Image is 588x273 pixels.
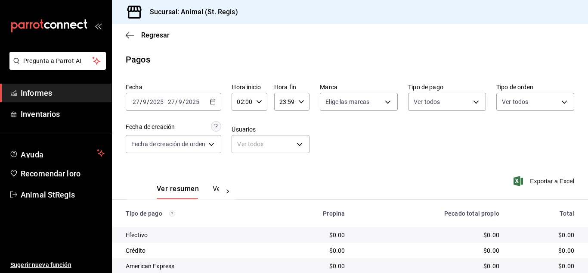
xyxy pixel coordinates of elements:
[329,263,345,270] font: $0.00
[515,176,574,186] button: Exportar a Excel
[126,263,174,270] font: American Express
[502,98,528,105] font: Ver todos
[414,98,440,105] font: Ver todos
[147,98,149,105] font: /
[157,185,199,193] font: Ver resumen
[325,98,369,105] font: Elige las marcas
[483,263,499,270] font: $0.00
[213,185,245,193] font: Ver pagos
[167,98,175,105] input: --
[149,98,164,105] input: ----
[530,178,574,185] font: Exportar a Excel
[444,210,499,217] font: Pecado total propio
[178,98,183,105] input: --
[150,8,238,16] font: Sucursal: Animal (St. Regis)
[237,141,263,147] font: Ver todos
[169,210,175,217] svg: Los pagos realizados con Pay y otras terminales son montos brutos.
[132,98,140,105] input: --
[126,123,175,130] font: Fecha de creación
[558,263,574,270] font: $0.00
[329,232,345,238] font: $0.00
[131,141,205,147] font: Fecha de creación de orden
[320,84,337,91] font: Marca
[175,98,178,105] font: /
[9,52,106,70] button: Pregunta a Parrot AI
[23,57,82,64] font: Pregunta a Parrot AI
[126,210,162,217] font: Tipo de pago
[126,232,148,238] font: Efectivo
[10,261,71,268] font: Sugerir nueva función
[21,169,80,178] font: Recomendar loro
[142,98,147,105] input: --
[140,98,142,105] font: /
[558,232,574,238] font: $0.00
[496,84,533,91] font: Tipo de orden
[126,247,145,254] font: Crédito
[95,22,102,29] button: abrir_cajón_menú
[483,232,499,238] font: $0.00
[157,184,219,199] div: pestañas de navegación
[21,150,44,159] font: Ayuda
[141,31,170,39] font: Regresar
[558,247,574,254] font: $0.00
[126,31,170,39] button: Regresar
[126,84,142,91] font: Fecha
[185,98,200,105] input: ----
[408,84,443,91] font: Tipo de pago
[21,190,75,199] font: Animal StRegis
[232,84,260,91] font: Hora inicio
[6,63,106,72] a: Pregunta a Parrot AI
[232,126,256,133] font: Usuarios
[274,84,296,91] font: Hora fin
[21,88,52,97] font: Informes
[323,210,345,217] font: Propina
[126,54,150,65] font: Pagos
[183,98,185,105] font: /
[483,247,499,254] font: $0.00
[165,98,167,105] font: -
[21,110,60,119] font: Inventarios
[329,247,345,254] font: $0.00
[560,210,574,217] font: Total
